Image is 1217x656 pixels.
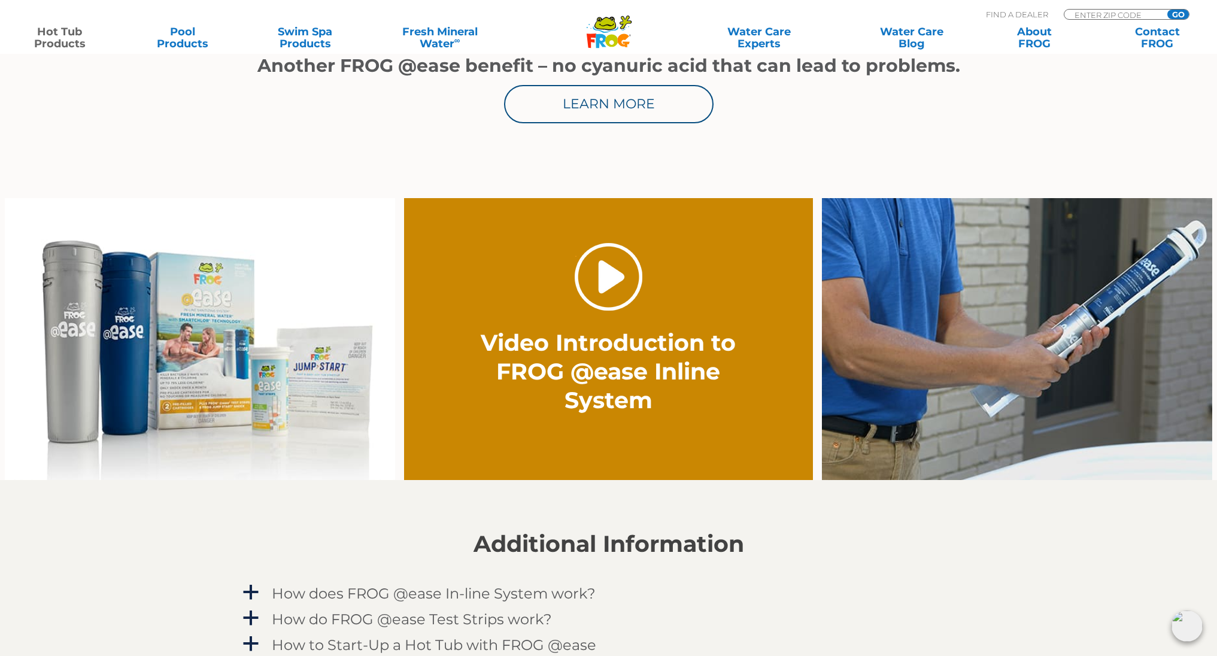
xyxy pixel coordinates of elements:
[272,585,596,602] h4: How does FROG @ease In-line System work?
[1167,10,1189,19] input: GO
[12,26,107,50] a: Hot TubProducts
[1172,611,1203,642] img: openIcon
[454,35,460,45] sup: ∞
[822,198,1213,480] img: inline-holder
[986,9,1048,20] p: Find A Dealer
[241,531,977,557] h2: Additional Information
[1109,26,1204,50] a: ContactFROG
[987,26,1082,50] a: AboutFROG
[575,243,642,311] a: Play Video
[380,26,499,50] a: Fresh MineralWater∞
[1073,10,1154,20] input: Zip Code Form
[504,85,714,123] a: Learn More
[682,26,837,50] a: Water CareExperts
[466,329,752,415] h2: Video Introduction to FROG @ease Inline System
[5,198,396,480] img: inline family
[272,611,552,627] h4: How do FROG @ease Test Strips work?
[864,26,960,50] a: Water CareBlog
[242,584,260,602] span: a
[257,26,353,50] a: Swim SpaProducts
[135,26,230,50] a: PoolProducts
[250,56,968,76] h1: Another FROG @ease benefit – no cyanuric acid that can lead to problems.
[241,634,977,656] a: a How to Start-Up a Hot Tub with FROG @ease
[241,582,977,605] a: a How does FROG @ease In-line System work?
[272,637,596,653] h4: How to Start-Up a Hot Tub with FROG @ease
[242,635,260,653] span: a
[241,608,977,630] a: a How do FROG @ease Test Strips work?
[242,609,260,627] span: a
